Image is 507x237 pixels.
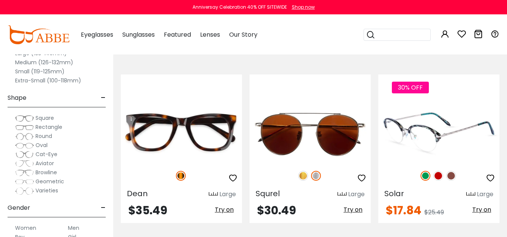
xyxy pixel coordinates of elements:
img: Tortoise [176,171,186,181]
span: Round [35,132,52,140]
img: Gold [298,171,308,181]
span: - [101,89,106,107]
span: Try on [215,205,234,214]
span: Lenses [200,30,220,39]
span: Featured [164,30,191,39]
span: Squrel [256,188,280,199]
img: Browline.png [15,169,34,177]
img: Green Solar - Metal,TR ,Adjust Nose Pads [378,102,499,163]
span: Try on [472,205,491,214]
img: Brown [446,171,456,181]
img: Oval.png [15,142,34,149]
div: Anniversay Celebration 40% OFF SITEWIDE [193,4,287,11]
img: Aviator.png [15,160,34,167]
span: Shape [8,89,26,107]
img: Tortoise Dean - Acetate ,Universal Bridge Fit [121,102,242,163]
span: Our Story [229,30,257,39]
div: Large [219,190,236,199]
span: $30.49 [257,202,296,218]
img: Green [421,171,430,181]
span: Eyeglasses [81,30,113,39]
label: Small (119-125mm) [15,67,65,76]
img: size ruler [466,192,475,197]
span: Square [35,114,54,122]
span: Browline [35,169,57,176]
span: Varieties [35,187,58,194]
a: Shop now [288,4,315,10]
img: abbeglasses.com [8,25,69,44]
img: Cat-Eye.png [15,151,34,158]
span: $17.84 [386,202,421,218]
img: Varieties.png [15,187,34,195]
img: Square.png [15,115,34,122]
label: Women [15,223,36,232]
span: Oval [35,141,48,149]
button: Try on [470,205,493,215]
img: Round.png [15,133,34,140]
img: size ruler [209,192,218,197]
span: Geometric [35,178,64,185]
label: Men [68,223,79,232]
span: $35.49 [128,202,167,218]
span: Cat-Eye [35,150,57,158]
img: Silver [311,171,321,181]
img: size ruler [337,192,347,197]
span: Dean [127,188,148,199]
span: Solar [384,188,404,199]
img: Geometric.png [15,178,34,186]
div: Shop now [292,4,315,11]
button: Try on [213,205,236,215]
button: Try on [341,205,365,215]
div: Large [477,190,493,199]
div: Large [348,190,365,199]
img: Red [433,171,443,181]
span: Gender [8,199,30,217]
span: 30% OFF [392,82,429,93]
span: Sunglasses [122,30,155,39]
label: Extra-Small (100-118mm) [15,76,81,85]
label: Medium (126-132mm) [15,58,73,67]
span: $25.49 [424,208,444,217]
span: - [101,199,106,217]
img: Silver Squrel - Metal,Metal ,Adjust Nose Pads [250,102,371,163]
span: Try on [344,205,362,214]
span: Rectangle [35,123,62,131]
img: Rectangle.png [15,124,34,131]
span: Aviator [35,160,54,167]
